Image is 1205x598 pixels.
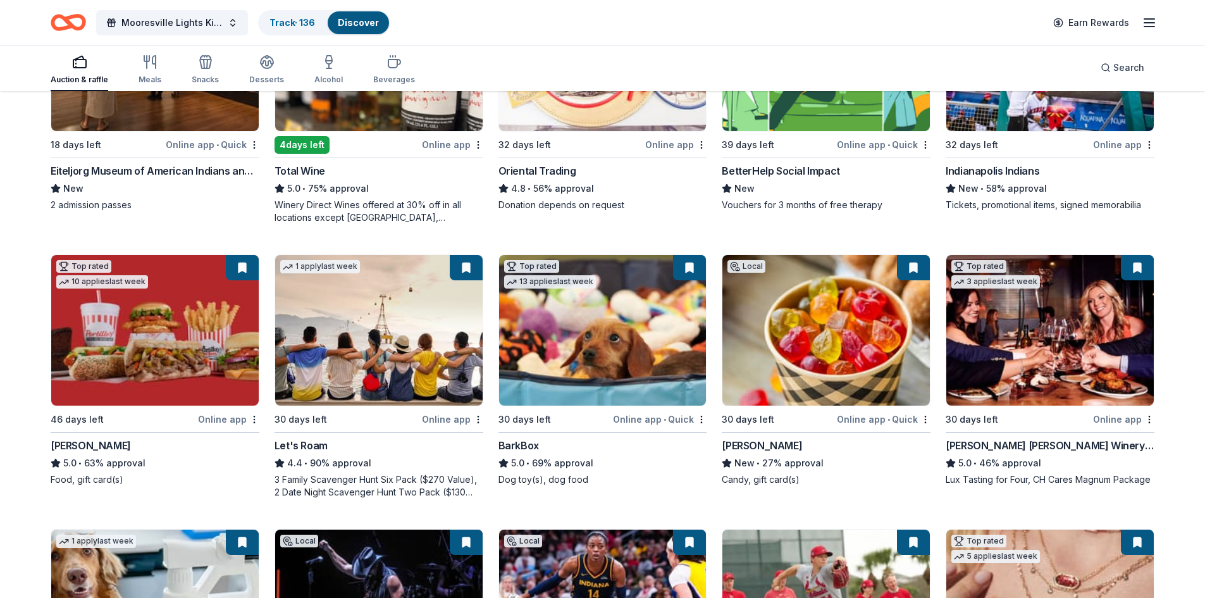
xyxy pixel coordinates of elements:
[51,49,108,91] button: Auction & raffle
[139,49,161,91] button: Meals
[302,184,306,194] span: •
[946,456,1154,471] div: 46% approval
[946,473,1154,486] div: Lux Tasting for Four, CH Cares Magnum Package
[946,199,1154,211] div: Tickets, promotional items, signed memorabilia
[645,137,707,153] div: Online app
[722,255,930,406] img: Image for Albanese
[664,414,666,425] span: •
[1091,55,1154,80] button: Search
[946,163,1039,178] div: Indianapolis Indians
[166,137,259,153] div: Online app Quick
[304,458,307,468] span: •
[56,260,111,273] div: Top rated
[275,181,483,196] div: 75% approval
[1113,60,1144,75] span: Search
[734,456,755,471] span: New
[498,456,707,471] div: 69% approval
[887,414,890,425] span: •
[275,438,328,453] div: Let's Roam
[722,473,930,486] div: Candy, gift card(s)
[498,137,551,153] div: 32 days left
[275,199,483,224] div: Winery Direct Wines offered at 30% off in all locations except [GEOGRAPHIC_DATA], [GEOGRAPHIC_DAT...
[373,75,415,85] div: Beverages
[946,181,1154,196] div: 58% approval
[887,140,890,150] span: •
[56,535,136,548] div: 1 apply last week
[192,75,219,85] div: Snacks
[287,456,302,471] span: 4.4
[78,458,82,468] span: •
[373,49,415,91] button: Beverages
[511,456,524,471] span: 5.0
[56,275,148,289] div: 10 applies last week
[51,456,259,471] div: 63% approval
[837,137,930,153] div: Online app Quick
[422,411,483,427] div: Online app
[1093,137,1154,153] div: Online app
[216,140,219,150] span: •
[51,199,259,211] div: 2 admission passes
[198,411,259,427] div: Online app
[722,438,802,453] div: [PERSON_NAME]
[275,412,327,427] div: 30 days left
[51,412,104,427] div: 46 days left
[51,255,259,406] img: Image for Portillo's
[258,10,390,35] button: Track· 136Discover
[269,17,315,28] a: Track· 136
[722,137,774,153] div: 39 days left
[280,535,318,547] div: Local
[51,473,259,486] div: Food, gift card(s)
[951,260,1006,273] div: Top rated
[51,75,108,85] div: Auction & raffle
[51,438,131,453] div: [PERSON_NAME]
[275,255,483,406] img: Image for Let's Roam
[499,255,707,406] img: Image for BarkBox
[275,136,330,154] div: 4 days left
[51,137,101,153] div: 18 days left
[121,15,223,30] span: Mooresville Lights Kickoff Fundraiser
[722,456,930,471] div: 27% approval
[946,438,1154,453] div: [PERSON_NAME] [PERSON_NAME] Winery and Restaurants
[528,184,531,194] span: •
[249,75,284,85] div: Desserts
[338,17,379,28] a: Discover
[1093,411,1154,427] div: Online app
[275,163,325,178] div: Total Wine
[511,181,526,196] span: 4.8
[958,181,979,196] span: New
[951,550,1040,563] div: 5 applies last week
[1046,11,1137,34] a: Earn Rewards
[192,49,219,91] button: Snacks
[314,75,343,85] div: Alcohol
[287,181,300,196] span: 5.0
[526,458,529,468] span: •
[981,184,984,194] span: •
[51,8,86,37] a: Home
[837,411,930,427] div: Online app Quick
[275,254,483,499] a: Image for Let's Roam1 applylast week30 days leftOnline appLet's Roam4.4•90% approval3 Family Scav...
[722,412,774,427] div: 30 days left
[951,275,1040,289] div: 3 applies last week
[504,260,559,273] div: Top rated
[314,49,343,91] button: Alcohol
[498,163,576,178] div: Oriental Trading
[722,254,930,486] a: Image for AlbaneseLocal30 days leftOnline app•Quick[PERSON_NAME]New•27% approvalCandy, gift card(s)
[613,411,707,427] div: Online app Quick
[504,535,542,547] div: Local
[958,456,972,471] span: 5.0
[275,473,483,499] div: 3 Family Scavenger Hunt Six Pack ($270 Value), 2 Date Night Scavenger Hunt Two Pack ($130 Value)
[51,254,259,486] a: Image for Portillo'sTop rated10 applieslast week46 days leftOnline app[PERSON_NAME]5.0•63% approv...
[422,137,483,153] div: Online app
[757,458,760,468] span: •
[51,163,259,178] div: Eiteljorg Museum of American Indians and Western Art
[974,458,977,468] span: •
[249,49,284,91] button: Desserts
[275,456,483,471] div: 90% approval
[498,254,707,486] a: Image for BarkBoxTop rated13 applieslast week30 days leftOnline app•QuickBarkBox5.0•69% approvalD...
[63,181,83,196] span: New
[498,438,539,453] div: BarkBox
[946,412,998,427] div: 30 days left
[63,456,77,471] span: 5.0
[280,260,360,273] div: 1 apply last week
[96,10,248,35] button: Mooresville Lights Kickoff Fundraiser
